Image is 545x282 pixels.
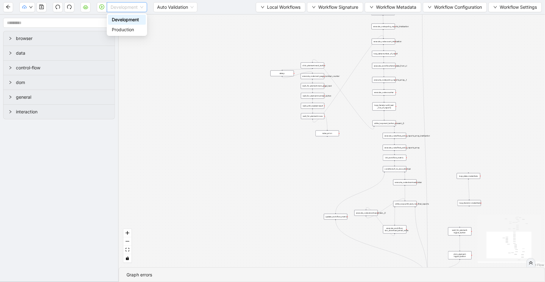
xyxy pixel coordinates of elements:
[8,51,12,55] span: right
[301,113,325,119] div: wait_for_element:rows
[383,155,406,161] div: init_workflow_metric:
[108,15,146,25] div: Development
[29,5,33,9] span: down
[415,207,428,278] g: Edge from while_loop:untill_last_row_final_reports to close_tab:
[393,180,417,186] div: execute_code:download_index
[112,26,142,33] div: Production
[301,103,324,109] div: wait_until_loaded:result
[301,62,324,68] div: click_element:next_button
[372,63,396,69] div: execute_workflow:fetch_data_from_cl
[372,51,395,57] div: loop_data:number_of_result
[312,5,316,9] span: down
[457,173,480,179] div: loop_data:credentials
[16,94,110,101] span: general
[373,120,396,126] div: while_loop:next_button_present__0
[493,5,497,9] span: down
[3,46,115,60] div: data
[325,116,327,130] g: Edge from wait_for_element:rows to raise_error:
[467,208,471,212] span: plus-circle
[366,199,405,218] g: Edge from execute_code:download_index__0 to while_loop:untill_last_row_final_reports
[19,2,35,12] button: cloud-uploaddown
[383,225,407,234] div: execute_workflow: doc_download_email_write
[282,72,313,78] g: Edge from delay: to execute_code:next_page_number_counter
[123,246,131,254] button: fit view
[3,31,115,46] div: browser
[301,93,325,99] div: wait_for_element:number_button
[267,4,300,11] span: Local Workflows
[157,2,194,12] span: Auto Validation
[39,4,44,9] span: save
[393,201,417,207] div: while_loop:untill_last_row_final_reports
[423,2,487,12] button: downWorkflow Configuration
[270,71,294,77] div: delay:
[8,66,12,70] span: right
[428,5,432,9] span: down
[301,73,324,79] div: execute_code:next_page_number_counter
[37,2,47,12] button: save
[500,4,537,11] span: Workflow Settings
[365,2,421,12] button: downWorkflow Metadata
[64,2,74,12] button: redo
[261,5,265,9] span: down
[383,145,406,151] div: execute_code:final_policy_reports_array
[371,9,395,15] div: execute_workflow:fetch_last_run_date_from_google_sheet
[448,227,472,235] div: wait_for_element: logout_button
[383,166,406,172] div: conditions:if_no_docs_fetched
[383,133,406,139] div: execute_code:final_policy_reports_array_inatlisation
[16,35,110,42] span: browser
[324,214,347,220] div: update_workflow_metric:
[336,172,385,213] g: Edge from conditions:if_no_docs_fetched to update_workflow_metric:
[8,110,12,114] span: right
[16,108,110,115] span: interaction
[313,35,384,122] g: Edge from wait_for_element:rows to execute_code:count_intalisation
[313,59,374,129] g: Edge from while_loop:next_button_present__0 to click_element:next_button
[8,81,12,84] span: right
[3,90,115,104] div: general
[67,4,72,9] span: redo
[529,261,533,265] span: double-right
[383,16,384,23] g: Edge from execute_workflow:fetch_last_run_date_from_google_sheet to execute_code:policy_reports_i...
[301,83,324,89] div: wait_for_element:next_page_load
[325,139,329,143] span: plus-circle
[372,90,396,96] div: execute_code:counter
[528,263,544,267] a: React Flow attribution
[448,251,472,260] div: click_element: logout_button
[123,237,131,246] button: zoom out
[111,2,143,12] span: Development
[99,4,104,9] span: play-circle
[354,210,378,216] div: execute_code:download_index__0
[112,16,142,23] div: Development
[318,4,358,11] span: Workflow Signature
[376,4,416,11] span: Workflow Metadata
[282,69,313,70] g: Edge from click_element:next_button to delay:
[126,271,537,278] div: Graph errors
[372,77,396,83] div: execute_code:policy_reports_array__1
[316,131,339,136] div: raise_error:plus-circle
[458,200,481,206] div: loop_iterator:credentials
[366,207,395,236] g: Edge from execute_workflow: doc_download_email_write to execute_code:download_index__0
[383,30,384,38] g: Edge from execute_code:policy_reports_intalisation to execute_code:count_intalisation
[3,2,13,12] button: arrow-left
[458,200,481,206] div: loop_iterator:credentialsplus-circle
[8,37,12,40] span: right
[16,79,110,86] span: dom
[372,39,395,44] div: execute_code:count_intalisation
